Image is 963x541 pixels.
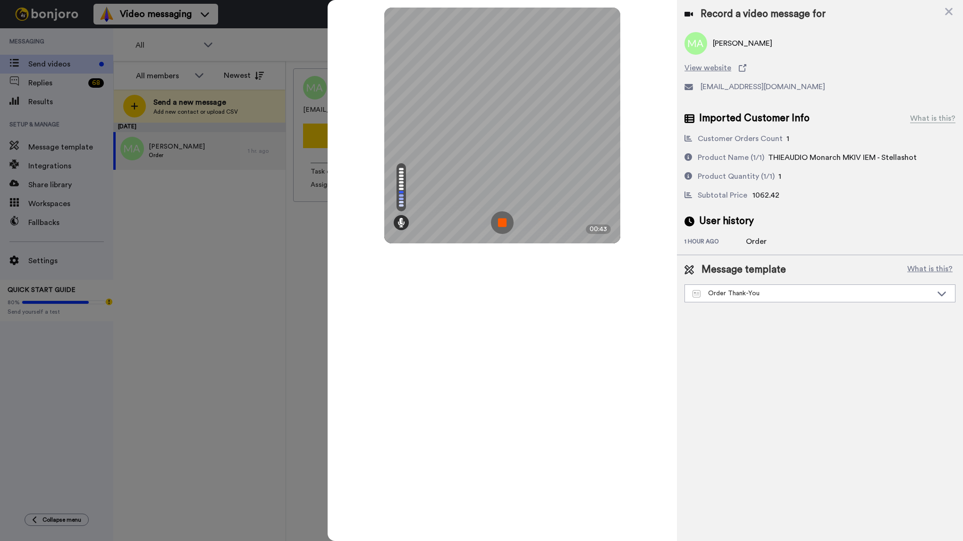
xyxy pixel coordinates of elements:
span: User history [699,214,754,228]
span: THIEAUDIO Monarch MKIV IEM - Stellashot [768,154,917,161]
div: Order [746,236,793,247]
div: What is this? [910,113,955,124]
div: Subtotal Price [698,190,747,201]
div: 1 hour ago [684,238,746,247]
div: Customer Orders Count [698,133,783,144]
span: 1 [778,173,781,180]
div: 00:43 [586,225,611,234]
img: Message-temps.svg [693,290,701,298]
div: Product Name (1/1) [698,152,764,163]
div: Product Quantity (1/1) [698,171,775,182]
span: View website [684,62,731,74]
span: 1062.42 [752,191,779,199]
a: View website [684,62,955,74]
span: Imported Customer Info [699,111,810,125]
span: [EMAIL_ADDRESS][DOMAIN_NAME] [701,81,825,92]
span: 1 [786,135,789,142]
div: Order Thank-You [693,289,932,298]
button: What is this? [904,263,955,277]
img: ic_record_stop.svg [491,211,514,234]
span: Message template [701,263,786,277]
